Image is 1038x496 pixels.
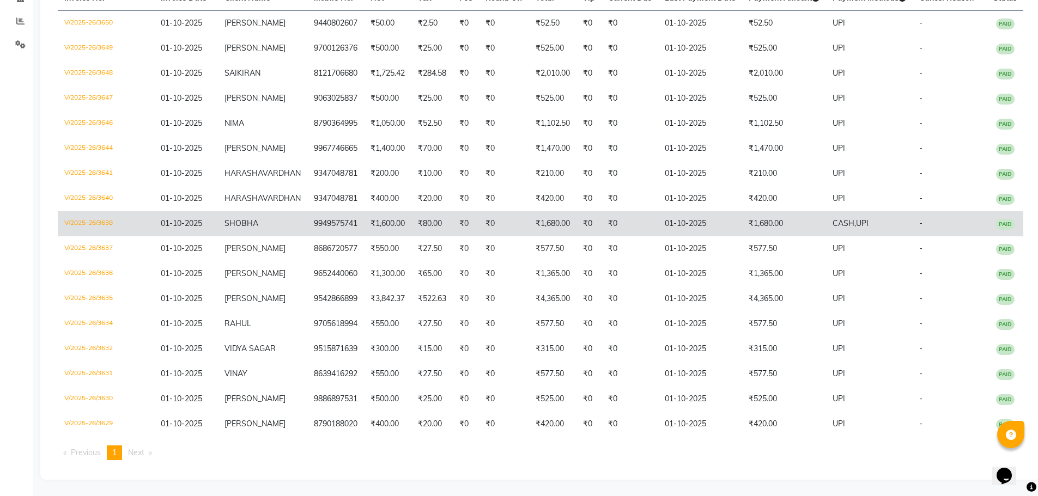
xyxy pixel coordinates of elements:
td: ₹0 [479,161,529,186]
td: V/2025-26/3647 [58,86,154,111]
td: 9063025837 [307,86,364,111]
span: 01-10-2025 [161,293,202,303]
td: ₹0 [479,11,529,36]
td: ₹0 [453,261,479,286]
span: PAID [996,394,1015,405]
td: ₹300.00 [364,336,411,362]
td: ₹0 [453,311,479,336]
td: ₹525.00 [529,387,576,412]
span: UPI [833,143,845,153]
td: ₹1,725.42 [364,61,411,86]
span: UPI [833,168,845,178]
td: ₹0 [576,61,602,86]
td: ₹27.50 [411,236,453,261]
td: ₹0 [479,362,529,387]
td: ₹0 [479,211,529,236]
td: ₹0 [602,261,658,286]
td: 01-10-2025 [658,111,742,136]
td: ₹0 [453,36,479,61]
td: V/2025-26/3638 [58,211,154,236]
span: 01-10-2025 [161,369,202,378]
span: [PERSON_NAME] [224,143,286,153]
td: ₹0 [453,61,479,86]
td: ₹3,842.37 [364,286,411,311]
span: PAID [996,244,1015,255]
td: ₹1,365.00 [529,261,576,286]
iframe: chat widget [992,452,1027,485]
td: ₹0 [453,412,479,437]
span: 01-10-2025 [161,394,202,403]
span: UPI [833,369,845,378]
td: 01-10-2025 [658,161,742,186]
td: 9967746665 [307,136,364,161]
span: UPI [833,18,845,28]
span: UPI [856,218,869,228]
span: PAID [996,269,1015,280]
td: 01-10-2025 [658,11,742,36]
td: ₹0 [479,286,529,311]
span: SHOBHA [224,218,258,228]
td: ₹0 [602,362,658,387]
span: 01-10-2025 [161,319,202,328]
td: ₹0 [576,362,602,387]
span: - [919,243,922,253]
td: V/2025-26/3629 [58,412,154,437]
span: RAHUL [224,319,251,328]
td: ₹0 [479,336,529,362]
span: UPI [833,68,845,78]
span: 01-10-2025 [161,243,202,253]
span: VINAY [224,369,247,378]
td: ₹0 [479,111,529,136]
td: ₹0 [576,186,602,211]
nav: Pagination [58,445,1023,460]
td: ₹2.50 [411,11,453,36]
td: ₹20.00 [411,186,453,211]
td: 9542866899 [307,286,364,311]
td: ₹420.00 [742,186,826,211]
span: UPI [833,193,845,203]
td: ₹0 [602,311,658,336]
td: 01-10-2025 [658,311,742,336]
span: VIDYA SAGAR [224,344,276,353]
td: ₹210.00 [529,161,576,186]
span: UPI [833,268,845,278]
span: PAID [996,94,1015,105]
td: ₹577.50 [742,311,826,336]
td: ₹0 [576,86,602,111]
td: ₹420.00 [742,412,826,437]
td: ₹1,050.00 [364,111,411,136]
span: HARASHAVARDHAN [224,168,301,178]
span: UPI [833,93,845,103]
td: ₹65.00 [411,261,453,286]
span: KIRAN [237,68,260,78]
span: 01-10-2025 [161,93,202,103]
td: ₹0 [453,336,479,362]
td: 01-10-2025 [658,186,742,211]
span: [PERSON_NAME] [224,18,286,28]
span: PAID [996,419,1015,430]
td: ₹525.00 [742,36,826,61]
td: ₹27.50 [411,362,453,387]
td: ₹577.50 [742,362,826,387]
td: 9700126376 [307,36,364,61]
td: ₹1,600.00 [364,211,411,236]
td: V/2025-26/3644 [58,136,154,161]
td: V/2025-26/3649 [58,36,154,61]
td: ₹4,365.00 [742,286,826,311]
td: ₹0 [602,412,658,437]
td: 01-10-2025 [658,136,742,161]
td: ₹15.00 [411,336,453,362]
td: ₹284.58 [411,61,453,86]
td: ₹0 [576,236,602,261]
span: [PERSON_NAME] [224,268,286,278]
td: 9347048781 [307,161,364,186]
td: ₹0 [453,161,479,186]
span: PAID [996,144,1015,155]
span: [PERSON_NAME] [224,394,286,403]
td: ₹1,300.00 [364,261,411,286]
span: - [919,344,922,353]
td: 8639416292 [307,362,364,387]
span: [PERSON_NAME] [224,293,286,303]
td: V/2025-26/3631 [58,362,154,387]
span: Previous [71,448,101,457]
